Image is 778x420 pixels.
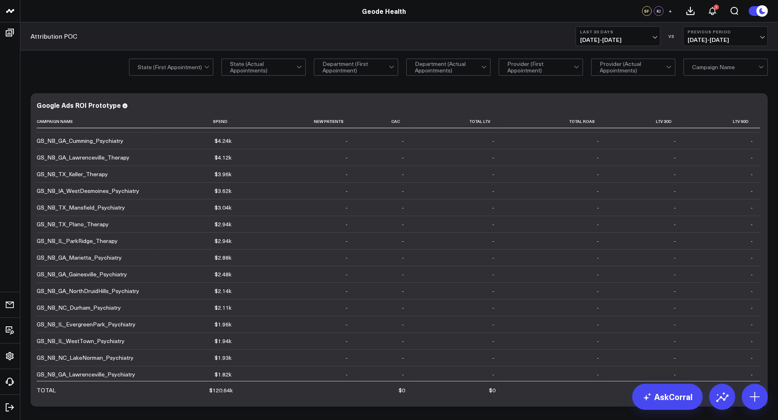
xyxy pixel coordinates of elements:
[576,26,660,46] button: Last 30 Days[DATE]-[DATE]
[597,170,599,178] div: -
[597,237,599,245] div: -
[664,34,679,39] div: VS
[346,187,348,195] div: -
[155,115,239,128] th: Spend
[402,337,404,345] div: -
[493,170,495,178] div: -
[751,370,753,378] div: -
[683,26,768,46] button: Previous Period[DATE]-[DATE]
[674,187,676,195] div: -
[597,354,599,362] div: -
[215,203,232,212] div: $3.04k
[346,153,348,162] div: -
[37,337,125,345] div: GS_NB_IL_WestTown_Psychiatry
[674,320,676,328] div: -
[751,354,753,362] div: -
[493,203,495,212] div: -
[751,187,753,195] div: -
[346,304,348,312] div: -
[37,203,125,212] div: GS_NB_TX_Mansfield_Psychiatry
[597,220,599,228] div: -
[402,187,404,195] div: -
[402,203,404,212] div: -
[674,370,676,378] div: -
[597,304,599,312] div: -
[606,115,683,128] th: Ltv 30d
[493,237,495,245] div: -
[688,29,763,34] b: Previous Period
[751,170,753,178] div: -
[502,115,607,128] th: Total Roas
[402,137,404,145] div: -
[402,320,404,328] div: -
[411,115,502,128] th: Total Ltv
[402,254,404,262] div: -
[402,153,404,162] div: -
[597,203,599,212] div: -
[402,354,404,362] div: -
[215,187,232,195] div: $3.62k
[751,304,753,312] div: -
[209,386,233,394] div: $120.64k
[215,354,232,362] div: $1.93k
[642,6,652,16] div: SF
[37,254,122,262] div: GS_NB_GA_Marietta_Psychiatry
[674,137,676,145] div: -
[674,287,676,295] div: -
[751,254,753,262] div: -
[751,153,753,162] div: -
[346,337,348,345] div: -
[493,370,495,378] div: -
[37,320,136,328] div: GS_NB_IL_EvergreenPark_Psychiatry
[674,170,676,178] div: -
[215,370,232,378] div: $1.82k
[402,270,404,278] div: -
[37,137,123,145] div: GS_NB_GA_Cumming_Psychiatry
[597,370,599,378] div: -
[37,220,109,228] div: GS_NB_TX_Plano_Therapy
[674,220,676,228] div: -
[37,101,121,109] div: Google Ads ROI Prototype
[37,370,135,378] div: GS_NB_GA_Lawrenceville_Psychiatry
[402,287,404,295] div: -
[751,270,753,278] div: -
[751,287,753,295] div: -
[493,137,495,145] div: -
[597,187,599,195] div: -
[239,115,355,128] th: New Patients
[751,137,753,145] div: -
[402,370,404,378] div: -
[37,187,139,195] div: GS_NB_IA_WestDesmoines_Psychiatry
[493,304,495,312] div: -
[751,203,753,212] div: -
[37,354,134,362] div: GS_NB_NC_LakeNorman_Psychiatry
[751,220,753,228] div: -
[597,287,599,295] div: -
[215,254,232,262] div: $2.88k
[674,203,676,212] div: -
[674,153,676,162] div: -
[751,320,753,328] div: -
[215,337,232,345] div: $1.94k
[37,115,155,128] th: Campaign Name
[683,115,760,128] th: Ltv 90d
[402,170,404,178] div: -
[37,237,118,245] div: GS_NB_IL_ParkRidge_Therapy
[493,220,495,228] div: -
[37,270,127,278] div: GS_NB_GA_Gainesville_Psychiatry
[362,7,406,15] a: Geode Health
[346,370,348,378] div: -
[714,4,719,10] div: 1
[493,337,495,345] div: -
[402,237,404,245] div: -
[493,254,495,262] div: -
[37,287,139,295] div: GS_NB_GA_NorthDruidHills_Psychiatry
[654,6,664,16] div: KJ
[674,304,676,312] div: -
[597,153,599,162] div: -
[215,153,232,162] div: $4.12k
[346,137,348,145] div: -
[346,203,348,212] div: -
[215,220,232,228] div: $2.94k
[402,220,404,228] div: -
